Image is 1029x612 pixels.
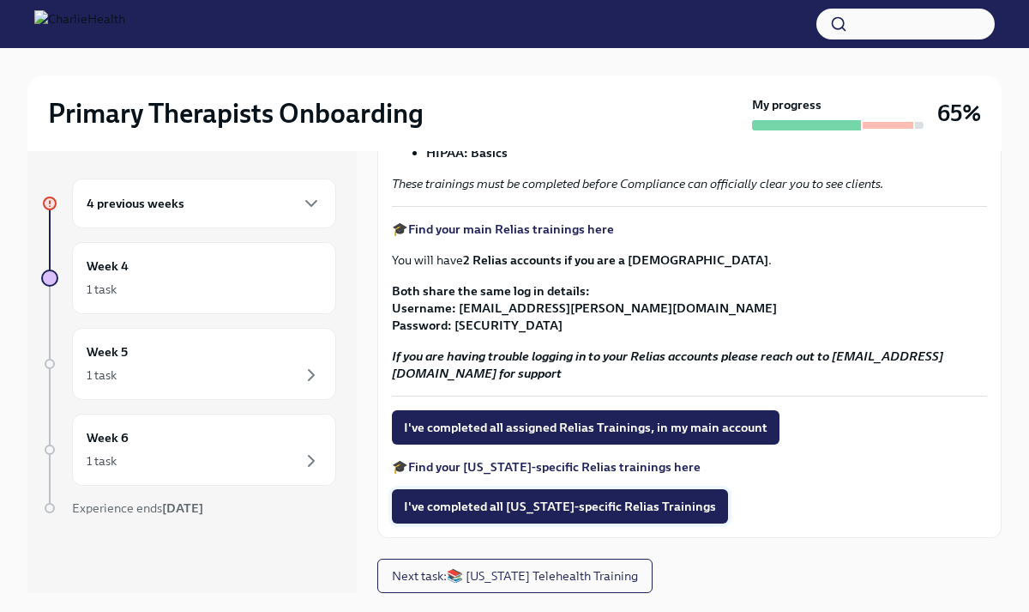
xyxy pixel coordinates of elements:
[87,367,117,384] div: 1 task
[937,98,981,129] h3: 65%
[72,179,336,228] div: 4 previous weeks
[426,145,508,161] strong: HIPAA: Basics
[392,458,987,476] p: 🎓
[392,489,728,524] button: I've completed all [US_STATE]-specific Relias Trainings
[87,281,117,298] div: 1 task
[392,251,987,269] p: You will have .
[377,559,653,593] button: Next task:📚 [US_STATE] Telehealth Training
[72,500,203,516] span: Experience ends
[392,283,777,333] strong: Both share the same log in details: Username: [EMAIL_ADDRESS][PERSON_NAME][DOMAIN_NAME] Password:...
[404,419,767,436] span: I've completed all assigned Relias Trainings, in my main account
[392,410,779,445] button: I've completed all assigned Relias Trainings, in my main account
[392,176,883,191] em: These trainings must be completed before Compliance can officially clear you to see clients.
[41,328,336,400] a: Week 51 task
[87,452,117,470] div: 1 task
[392,348,943,381] strong: If you are having trouble logging in to your Relias accounts please reach out to [EMAIL_ADDRESS][...
[41,414,336,486] a: Week 61 task
[408,221,614,237] a: Find your main Relias trainings here
[87,342,128,361] h6: Week 5
[408,459,701,475] a: Find your [US_STATE]-specific Relias trainings here
[392,567,638,585] span: Next task : 📚 [US_STATE] Telehealth Training
[392,221,987,238] p: 🎓
[87,428,129,447] h6: Week 6
[87,257,129,276] h6: Week 4
[463,252,768,268] strong: 2 Relias accounts if you are a [DEMOGRAPHIC_DATA]
[87,194,184,213] h6: 4 previous weeks
[162,500,203,516] strong: [DATE]
[404,498,716,515] span: I've completed all [US_STATE]-specific Relias Trainings
[48,96,424,130] h2: Primary Therapists Onboarding
[34,10,125,38] img: CharlieHealth
[752,96,821,113] strong: My progress
[41,242,336,314] a: Week 41 task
